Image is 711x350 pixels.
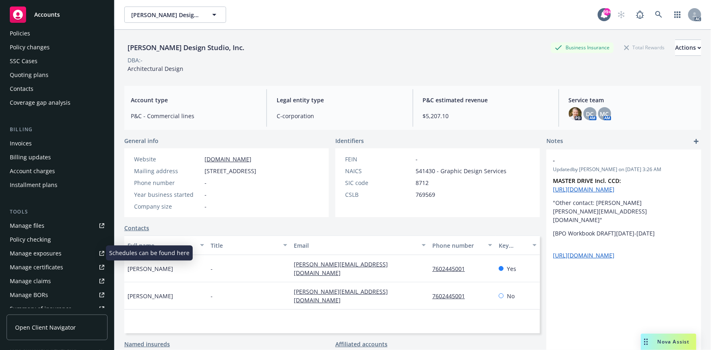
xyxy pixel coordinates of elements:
div: Billing updates [10,151,51,164]
div: Phone number [432,241,483,250]
strong: MASTER DRIVE Incl. CCD: [553,177,621,185]
div: Account charges [10,165,55,178]
a: Policy changes [7,41,108,54]
div: Business Insurance [551,42,614,53]
a: Policy checking [7,233,108,246]
a: Start snowing [613,7,630,23]
span: Notes [546,136,563,146]
div: [PERSON_NAME] Design Studio, Inc. [124,42,248,53]
div: -Updatedby [PERSON_NAME] on [DATE] 3:26 AMMASTER DRIVE Incl. CCD: [URL][DOMAIN_NAME]"Other contac... [546,150,701,266]
a: Coverage gap analysis [7,96,108,109]
span: - [205,190,207,199]
span: P&C estimated revenue [423,96,549,104]
span: Accounts [34,11,60,18]
a: [PERSON_NAME][EMAIL_ADDRESS][DOMAIN_NAME] [294,260,388,277]
span: P&C - Commercial lines [131,112,257,120]
div: 99+ [603,8,611,15]
div: CSLB [345,190,412,199]
div: Coverage gap analysis [10,96,70,109]
span: Account type [131,96,257,104]
div: NAICS [345,167,412,175]
a: Quoting plans [7,68,108,81]
a: Manage files [7,219,108,232]
span: 769569 [416,190,435,199]
div: Email [294,241,417,250]
div: Manage exposures [10,247,62,260]
a: Account charges [7,165,108,178]
a: Manage exposures [7,247,108,260]
div: Drag to move [641,334,651,350]
span: 541430 - Graphic Design Services [416,167,506,175]
span: No [507,292,515,300]
a: Manage BORs [7,288,108,302]
span: - [205,178,207,187]
div: Contacts [10,82,33,95]
span: Yes [507,264,516,273]
div: Phone number [134,178,201,187]
div: Quoting plans [10,68,48,81]
a: 7602445001 [432,265,471,273]
span: [STREET_ADDRESS] [205,167,256,175]
span: MC [600,110,609,118]
span: Service team [569,96,695,104]
button: Actions [675,40,701,56]
a: [URL][DOMAIN_NAME] [553,251,614,259]
a: [DOMAIN_NAME] [205,155,251,163]
span: [PERSON_NAME] Design Studio, Inc. [131,11,202,19]
span: 8712 [416,178,429,187]
div: Manage files [10,219,44,232]
div: Total Rewards [620,42,669,53]
span: C-corporation [277,112,403,120]
div: Policy changes [10,41,50,54]
img: photo [569,107,582,120]
button: [PERSON_NAME] Design Studio, Inc. [124,7,226,23]
a: Billing updates [7,151,108,164]
a: Manage certificates [7,261,108,274]
a: add [691,136,701,146]
div: Policy checking [10,233,51,246]
div: FEIN [345,155,412,163]
span: [PERSON_NAME] [128,264,173,273]
span: - [205,202,207,211]
span: [PERSON_NAME] [128,292,173,300]
a: Named insureds [124,340,170,348]
div: Mailing address [134,167,201,175]
div: Manage certificates [10,261,63,274]
span: - [416,155,418,163]
div: Year business started [134,190,201,199]
button: Title [207,236,291,255]
div: Key contact [499,241,528,250]
span: General info [124,136,158,145]
span: Updated by [PERSON_NAME] on [DATE] 3:26 AM [553,166,695,173]
span: Legal entity type [277,96,403,104]
a: [PERSON_NAME][EMAIL_ADDRESS][DOMAIN_NAME] [294,288,388,304]
span: - [211,264,213,273]
div: Actions [675,40,701,55]
div: Installment plans [10,178,57,192]
div: DBA: - [128,56,143,64]
span: DC [586,110,594,118]
div: Manage claims [10,275,51,288]
button: Nova Assist [641,334,696,350]
a: Summary of insurance [7,302,108,315]
div: Title [211,241,278,250]
span: Nova Assist [658,338,690,345]
button: Phone number [429,236,495,255]
button: Email [291,236,429,255]
a: 7602445001 [432,292,471,300]
a: Contacts [124,224,149,232]
span: - [553,156,674,165]
div: Company size [134,202,201,211]
a: Contacts [7,82,108,95]
div: Tools [7,208,108,216]
span: Architectural Design [128,65,183,73]
span: - [211,292,213,300]
a: Accounts [7,3,108,26]
p: [BPO Workbook DRAFT][DATE]-[DATE] [553,229,695,238]
div: SSC Cases [10,55,37,68]
div: Invoices [10,137,32,150]
div: Summary of insurance [10,302,72,315]
div: Website [134,155,201,163]
div: SIC code [345,178,412,187]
